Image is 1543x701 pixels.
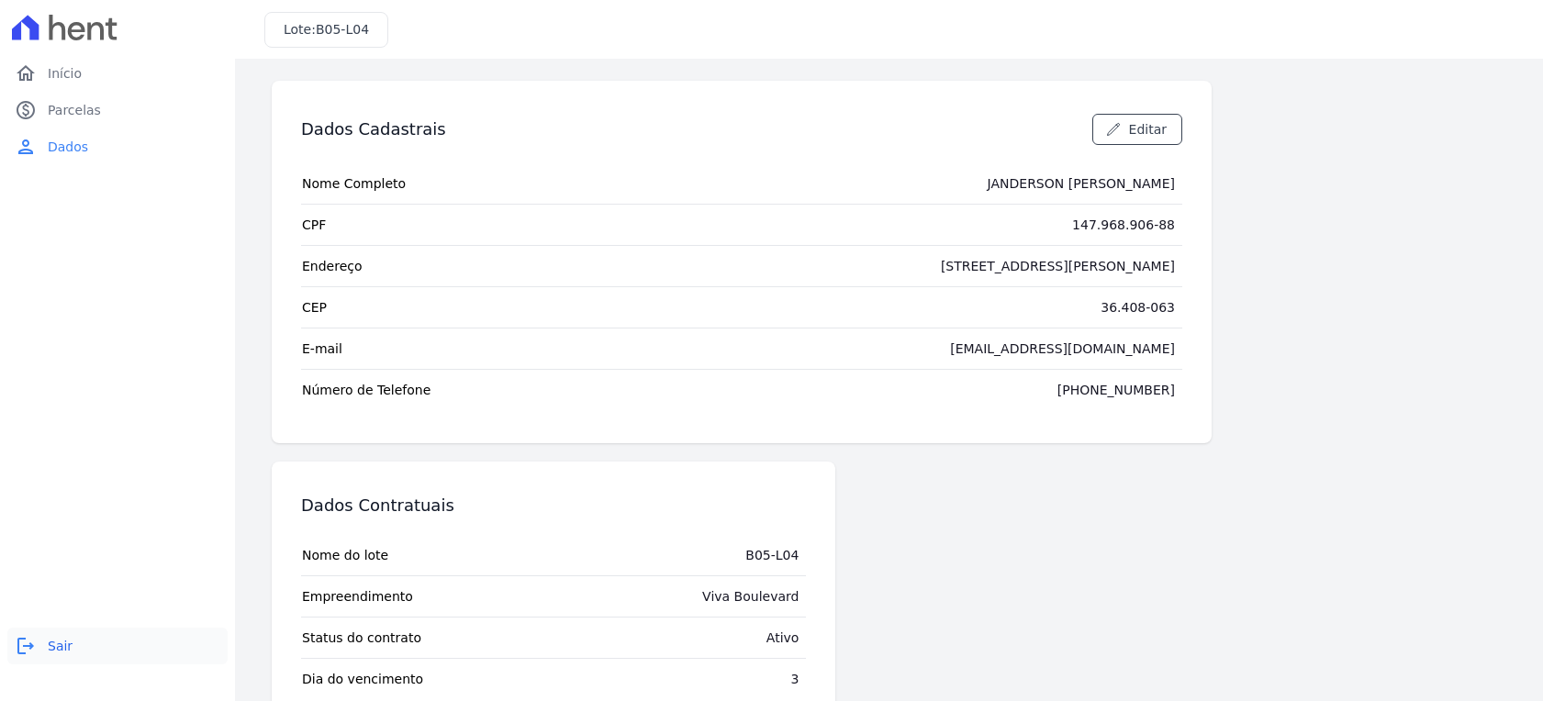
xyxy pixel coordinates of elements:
div: B05-L04 [745,546,799,564]
a: personDados [7,128,228,165]
div: [STREET_ADDRESS][PERSON_NAME] [941,257,1175,275]
div: 3 [790,670,799,688]
div: 36.408-063 [1101,298,1175,317]
span: CPF [302,216,326,234]
a: homeInício [7,55,228,92]
i: person [15,136,37,158]
span: CEP [302,298,327,317]
span: Editar [1129,120,1167,139]
a: Editar [1092,114,1182,145]
span: Sair [48,637,73,655]
span: Dados [48,138,88,156]
h3: Dados Contratuais [301,495,454,517]
div: 147.968.906-88 [1072,216,1175,234]
h3: Dados Cadastrais [301,118,446,140]
span: Início [48,64,82,83]
span: Parcelas [48,101,101,119]
span: B05-L04 [316,22,369,37]
i: logout [15,635,37,657]
span: Dia do vencimento [302,670,423,688]
div: Viva Boulevard [702,587,799,606]
span: Nome Completo [302,174,406,193]
div: [EMAIL_ADDRESS][DOMAIN_NAME] [950,339,1175,358]
a: logoutSair [7,628,228,664]
span: Empreendimento [302,587,413,606]
span: Endereço [302,257,363,275]
div: Ativo [766,629,799,647]
span: E-mail [302,339,342,358]
div: [PHONE_NUMBER] [1057,381,1175,399]
i: paid [15,99,37,121]
div: JANDERSON [PERSON_NAME] [988,174,1175,193]
a: paidParcelas [7,92,228,128]
span: Status do contrato [302,629,421,647]
h3: Lote: [284,20,369,39]
span: Nome do lote [302,546,388,564]
i: home [15,62,37,84]
span: Número de Telefone [302,381,430,399]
